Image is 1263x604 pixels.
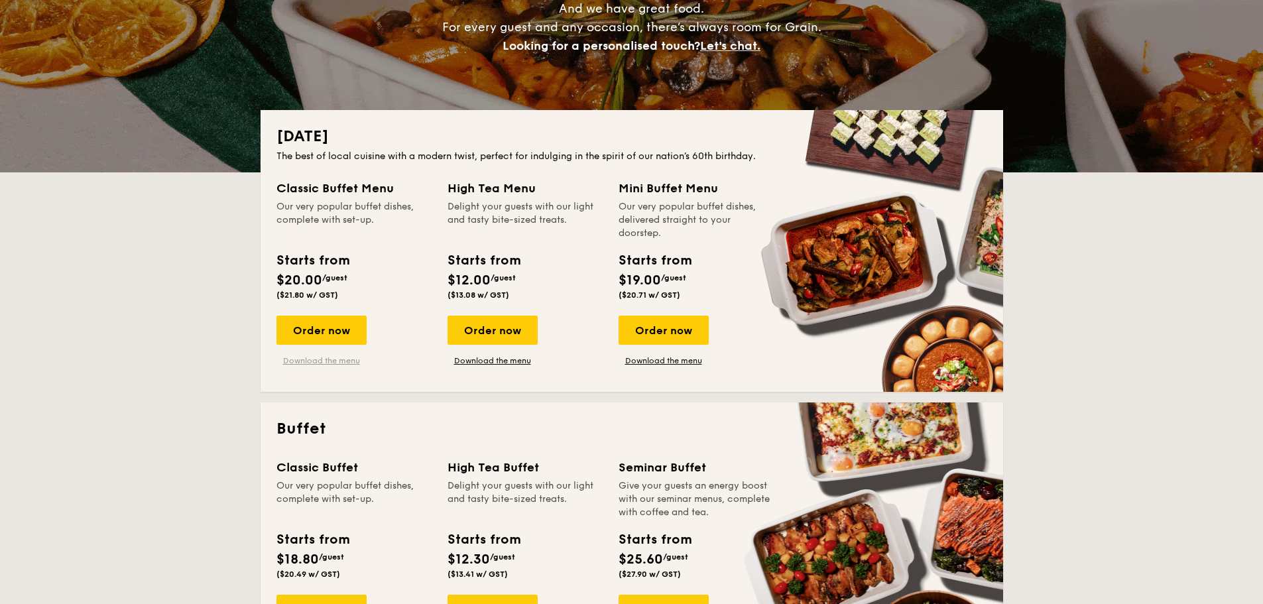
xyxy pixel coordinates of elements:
[276,552,319,568] span: $18.80
[700,38,760,53] span: Let's chat.
[619,251,691,271] div: Starts from
[276,316,367,345] div: Order now
[619,316,709,345] div: Order now
[276,570,340,579] span: ($20.49 w/ GST)
[619,272,661,288] span: $19.00
[619,458,774,477] div: Seminar Buffet
[276,290,338,300] span: ($21.80 w/ GST)
[619,355,709,366] a: Download the menu
[276,479,432,519] div: Our very popular buffet dishes, complete with set-up.
[619,479,774,519] div: Give your guests an energy boost with our seminar menus, complete with coffee and tea.
[491,273,516,282] span: /guest
[619,290,680,300] span: ($20.71 w/ GST)
[448,552,490,568] span: $12.30
[619,570,681,579] span: ($27.90 w/ GST)
[448,272,491,288] span: $12.00
[448,479,603,519] div: Delight your guests with our light and tasty bite-sized treats.
[276,272,322,288] span: $20.00
[448,290,509,300] span: ($13.08 w/ GST)
[619,552,663,568] span: $25.60
[448,570,508,579] span: ($13.41 w/ GST)
[619,530,691,550] div: Starts from
[276,200,432,240] div: Our very popular buffet dishes, complete with set-up.
[448,251,520,271] div: Starts from
[448,355,538,366] a: Download the menu
[442,1,821,53] span: And we have great food. For every guest and any occasion, there’s always room for Grain.
[276,458,432,477] div: Classic Buffet
[619,179,774,198] div: Mini Buffet Menu
[276,355,367,366] a: Download the menu
[448,200,603,240] div: Delight your guests with our light and tasty bite-sized treats.
[663,552,688,562] span: /guest
[503,38,700,53] span: Looking for a personalised touch?
[619,200,774,240] div: Our very popular buffet dishes, delivered straight to your doorstep.
[448,316,538,345] div: Order now
[448,530,520,550] div: Starts from
[661,273,686,282] span: /guest
[448,179,603,198] div: High Tea Menu
[319,552,344,562] span: /guest
[276,179,432,198] div: Classic Buffet Menu
[448,458,603,477] div: High Tea Buffet
[276,126,987,147] h2: [DATE]
[276,530,349,550] div: Starts from
[490,552,515,562] span: /guest
[276,150,987,163] div: The best of local cuisine with a modern twist, perfect for indulging in the spirit of our nation’...
[276,418,987,440] h2: Buffet
[276,251,349,271] div: Starts from
[322,273,347,282] span: /guest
